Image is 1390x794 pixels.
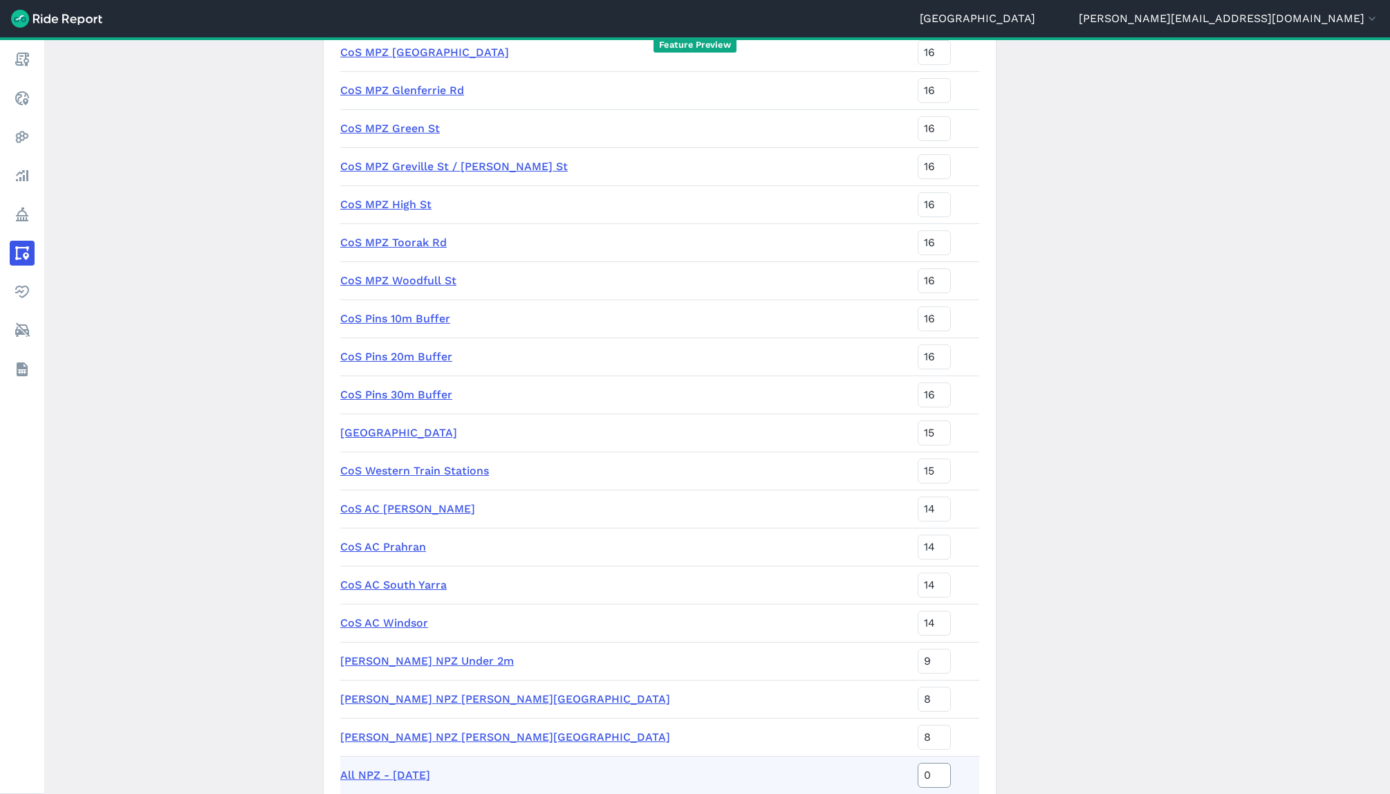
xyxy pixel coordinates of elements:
[340,502,475,515] a: CoS AC [PERSON_NAME]
[340,274,456,287] a: CoS MPZ Woodfull St
[340,160,568,173] a: CoS MPZ Greville St / [PERSON_NAME] St
[340,768,430,782] a: All NPZ - [DATE]
[340,312,450,325] a: CoS Pins 10m Buffer
[340,350,452,363] a: CoS Pins 20m Buffer
[10,357,35,382] a: Datasets
[340,84,464,97] a: CoS MPZ Glenferrie Rd
[10,47,35,72] a: Report
[340,464,489,477] a: CoS Western Train Stations
[10,279,35,304] a: Health
[340,236,447,249] a: CoS MPZ Toorak Rd
[340,46,509,59] a: CoS MPZ [GEOGRAPHIC_DATA]
[1079,10,1379,27] button: [PERSON_NAME][EMAIL_ADDRESS][DOMAIN_NAME]
[340,388,452,401] a: CoS Pins 30m Buffer
[340,616,428,629] a: CoS AC Windsor
[10,163,35,188] a: Analyze
[11,10,102,28] img: Ride Report
[10,241,35,266] a: Areas
[920,10,1035,27] a: [GEOGRAPHIC_DATA]
[340,730,670,744] a: [PERSON_NAME] NPZ [PERSON_NAME][GEOGRAPHIC_DATA]
[10,124,35,149] a: Heatmaps
[340,654,514,667] a: [PERSON_NAME] NPZ Under 2m
[340,578,447,591] a: CoS AC South Yarra
[340,692,670,705] a: [PERSON_NAME] NPZ [PERSON_NAME][GEOGRAPHIC_DATA]
[340,426,457,439] a: [GEOGRAPHIC_DATA]
[10,202,35,227] a: Policy
[340,198,432,211] a: CoS MPZ High St
[10,318,35,343] a: ModeShift
[654,38,736,53] span: Feature Preview
[10,86,35,111] a: Realtime
[340,540,426,553] a: CoS AC Prahran
[340,122,440,135] a: CoS MPZ Green St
